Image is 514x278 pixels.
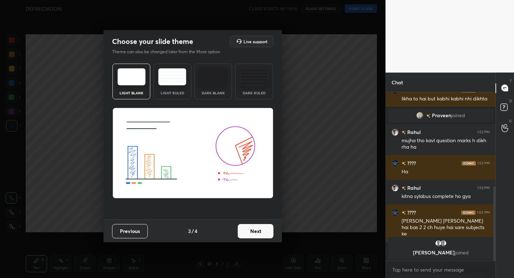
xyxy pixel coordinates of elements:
img: no-rating-badge.077c3623.svg [402,130,406,134]
h4: 4 [195,227,197,235]
h6: ???? [406,159,416,167]
button: Next [238,224,273,238]
img: default.png [440,240,447,247]
img: no-rating-badge.077c3623.svg [402,89,406,93]
div: Dark Blank [199,91,227,95]
p: G [509,118,512,124]
img: f593fd83a8b74f48b2153cf5a8970a3c.jpg [392,184,399,191]
div: Light Blank [117,91,146,95]
p: T [510,78,512,84]
img: no-rating-badge.077c3623.svg [402,211,406,215]
p: Chat [386,73,409,92]
div: likha to hai but kabhi kabhi nhi dikhta [402,95,490,103]
div: 1:53 PM [477,185,490,190]
img: darkTheme.f0cc69e5.svg [199,68,227,85]
img: lightThemeBanner.fbc32fad.svg [112,108,273,199]
img: lightRuledTheme.5fabf969.svg [158,68,186,85]
div: 1:53 PM [477,161,490,165]
img: no-rating-badge.077c3623.svg [426,114,430,118]
img: iconic-dark.1390631f.png [462,88,476,92]
span: joined [451,113,465,118]
div: 1:52 PM [477,88,490,92]
img: 863a3d74934d4241a494bad556113aa9.None [392,209,399,216]
button: Previous [112,224,148,238]
h6: Rahul [406,184,421,192]
img: lightTheme.e5ed3b09.svg [117,68,146,85]
img: no-rating-badge.077c3623.svg [402,186,406,190]
img: 863a3d74934d4241a494bad556113aa9.None [392,159,399,167]
div: Dark Ruled [240,91,268,95]
img: f593fd83a8b74f48b2153cf5a8970a3c.jpg [392,128,399,135]
div: 1:53 PM [477,130,490,134]
img: default.png [435,240,442,247]
p: D [509,98,512,104]
h6: ???? [406,209,416,216]
h4: / [192,227,194,235]
span: joined [455,249,469,256]
img: iconic-dark.1390631f.png [462,161,476,165]
div: Ha [402,168,490,175]
img: no-rating-badge.077c3623.svg [402,162,406,165]
div: grid [386,92,495,261]
p: [PERSON_NAME] [392,250,489,255]
div: 1:55 PM [477,210,490,214]
img: darkRuledTheme.de295e13.svg [240,68,268,85]
h6: Rahul [406,128,421,136]
h2: Choose your slide theme [112,37,193,46]
p: Theme can also be changed later from the More option [112,49,228,55]
div: kitna sylabus complete ho gya [402,193,490,200]
h5: Live support [243,39,267,44]
img: iconic-dark.1390631f.png [461,210,475,214]
div: mujha tho kavl question marks h dikh rha ha [402,137,490,151]
div: Light Ruled [158,91,187,95]
h4: 3 [188,227,191,235]
span: Praveen [432,113,451,118]
img: 7a714159400c4d6a8eb7f38f46a3fe05.jpg [416,112,423,119]
div: [PERSON_NAME] [PERSON_NAME] hai bas 2 2 ch huye hai sare subjects ke [402,218,490,238]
